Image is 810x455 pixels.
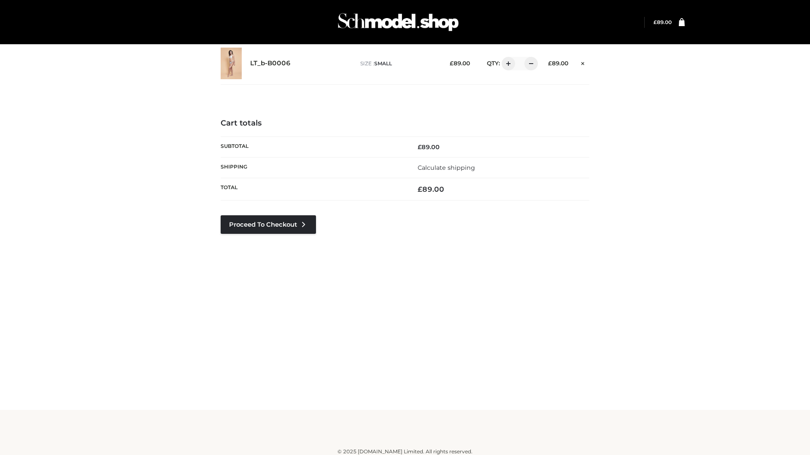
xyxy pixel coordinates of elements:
a: £89.00 [653,19,672,25]
span: £ [653,19,657,25]
bdi: 89.00 [450,60,470,67]
div: QTY: [478,57,535,70]
bdi: 89.00 [548,60,568,67]
a: Proceed to Checkout [221,215,316,234]
th: Shipping [221,157,405,178]
span: £ [418,143,421,151]
a: Remove this item [577,57,589,68]
h4: Cart totals [221,119,589,128]
span: SMALL [374,60,392,67]
span: £ [418,185,422,193]
bdi: 89.00 [653,19,672,25]
p: size : [360,60,437,67]
a: LT_b-B0006 [250,59,291,67]
bdi: 89.00 [418,143,440,151]
th: Total [221,178,405,201]
span: £ [450,60,454,67]
img: Schmodel Admin 964 [335,5,462,39]
th: Subtotal [221,136,405,157]
bdi: 89.00 [418,185,444,193]
span: £ [548,60,552,67]
a: Calculate shipping [418,164,475,171]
